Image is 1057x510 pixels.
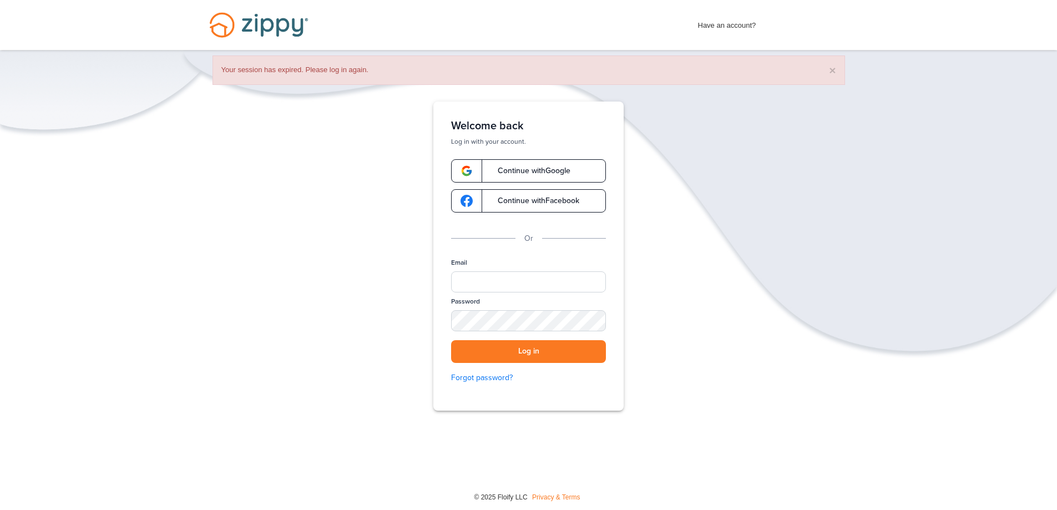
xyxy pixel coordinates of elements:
[829,64,836,76] button: ×
[461,165,473,177] img: google-logo
[451,137,606,146] p: Log in with your account.
[532,493,580,501] a: Privacy & Terms
[213,55,845,85] div: Your session has expired. Please log in again.
[451,310,606,331] input: Password
[451,189,606,213] a: google-logoContinue withFacebook
[451,297,480,306] label: Password
[524,233,533,245] p: Or
[451,258,467,267] label: Email
[451,340,606,363] button: Log in
[451,159,606,183] a: google-logoContinue withGoogle
[451,372,606,384] a: Forgot password?
[461,195,473,207] img: google-logo
[451,271,606,292] input: Email
[474,493,527,501] span: © 2025 Floify LLC
[487,167,570,175] span: Continue with Google
[451,119,606,133] h1: Welcome back
[487,197,579,205] span: Continue with Facebook
[698,14,756,32] span: Have an account?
